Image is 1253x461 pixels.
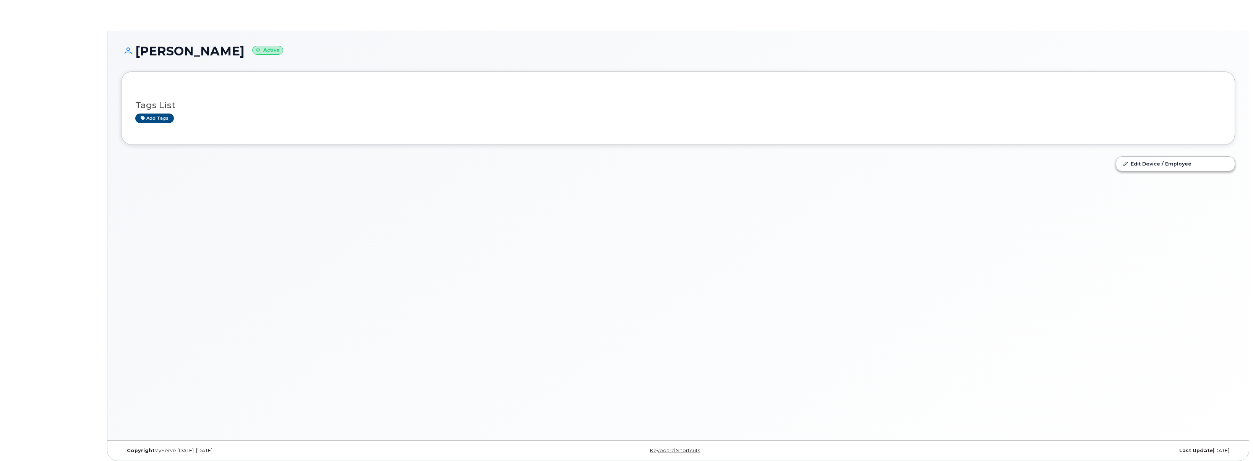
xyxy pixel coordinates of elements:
[121,44,1235,58] h1: [PERSON_NAME]
[252,46,283,55] small: Active
[1116,157,1235,170] a: Edit Device / Employee
[135,114,174,123] a: Add tags
[127,448,154,453] strong: Copyright
[135,101,1221,110] h3: Tags List
[121,448,493,454] div: MyServe [DATE]–[DATE]
[1179,448,1213,453] strong: Last Update
[650,448,700,453] a: Keyboard Shortcuts
[864,448,1235,454] div: [DATE]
